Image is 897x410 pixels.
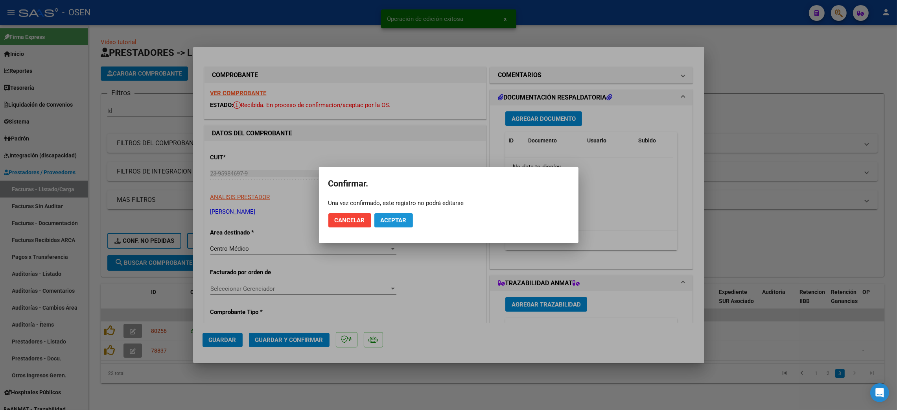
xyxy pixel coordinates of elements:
[381,217,407,224] span: Aceptar
[328,213,371,227] button: Cancelar
[374,213,413,227] button: Aceptar
[328,199,569,207] div: Una vez confirmado, este registro no podrá editarse
[335,217,365,224] span: Cancelar
[328,176,569,191] h2: Confirmar.
[870,383,889,402] div: Open Intercom Messenger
